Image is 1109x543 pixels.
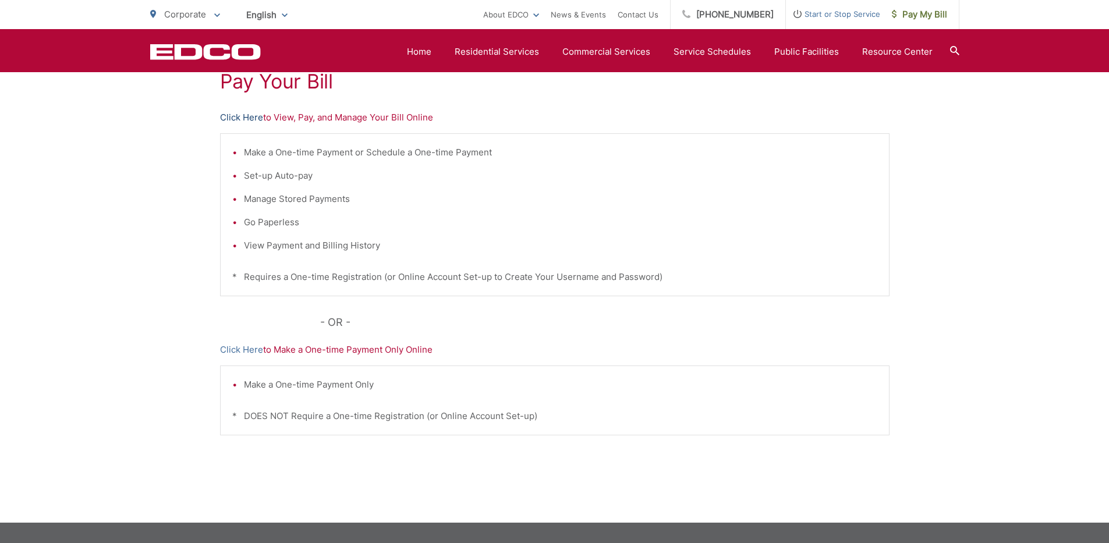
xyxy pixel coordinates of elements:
li: Make a One-time Payment Only [244,378,877,392]
a: Click Here [220,111,263,125]
li: Set-up Auto-pay [244,169,877,183]
a: News & Events [551,8,606,22]
p: - OR - [320,314,890,331]
li: View Payment and Billing History [244,239,877,253]
a: Residential Services [455,45,539,59]
a: Resource Center [862,45,933,59]
p: * Requires a One-time Registration (or Online Account Set-up to Create Your Username and Password) [232,270,877,284]
p: to Make a One-time Payment Only Online [220,343,890,357]
p: * DOES NOT Require a One-time Registration (or Online Account Set-up) [232,409,877,423]
h1: Pay Your Bill [220,70,890,93]
a: Service Schedules [674,45,751,59]
a: EDCD logo. Return to the homepage. [150,44,261,60]
p: to View, Pay, and Manage Your Bill Online [220,111,890,125]
a: About EDCO [483,8,539,22]
span: Pay My Bill [892,8,947,22]
span: Corporate [164,9,206,20]
li: Make a One-time Payment or Schedule a One-time Payment [244,145,877,159]
a: Home [407,45,431,59]
a: Public Facilities [774,45,839,59]
span: English [238,5,296,25]
a: Click Here [220,343,263,357]
li: Go Paperless [244,215,877,229]
a: Contact Us [618,8,658,22]
li: Manage Stored Payments [244,192,877,206]
a: Commercial Services [562,45,650,59]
